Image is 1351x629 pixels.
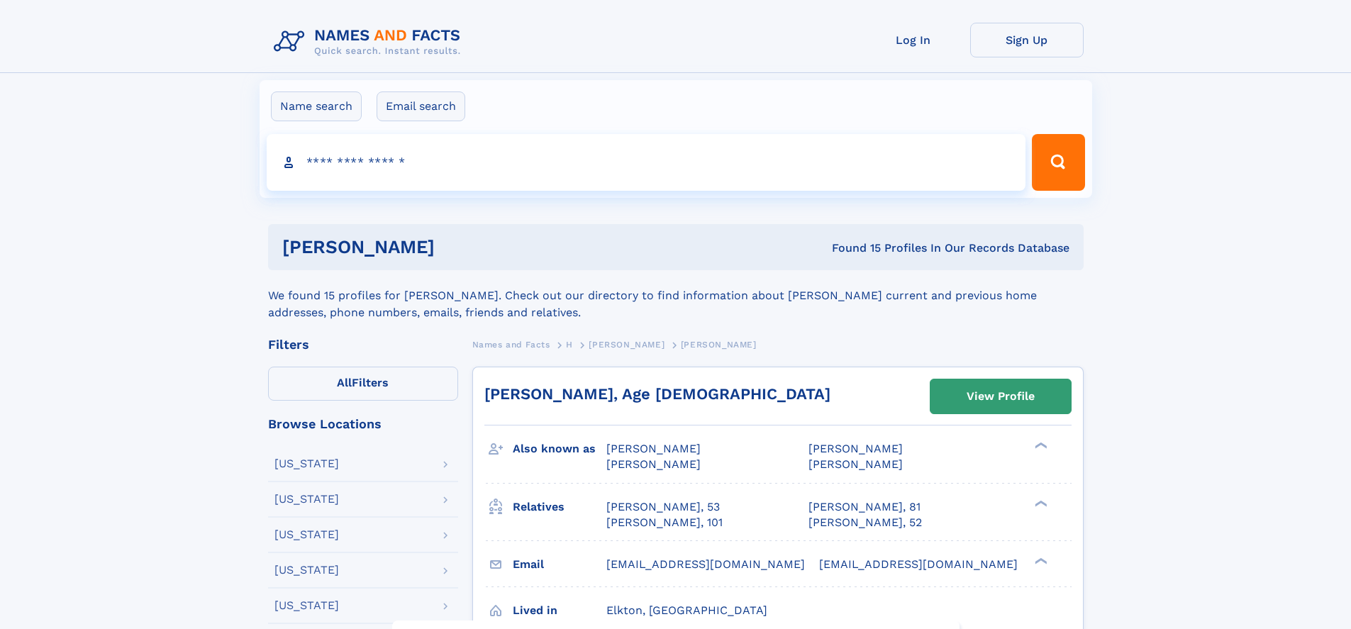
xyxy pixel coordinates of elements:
[606,515,723,530] a: [PERSON_NAME], 101
[513,495,606,519] h3: Relatives
[606,603,767,617] span: Elkton, [GEOGRAPHIC_DATA]
[633,240,1069,256] div: Found 15 Profiles In Our Records Database
[268,367,458,401] label: Filters
[930,379,1071,413] a: View Profile
[857,23,970,57] a: Log In
[274,458,339,469] div: [US_STATE]
[274,494,339,505] div: [US_STATE]
[1032,134,1084,191] button: Search Button
[274,564,339,576] div: [US_STATE]
[268,418,458,430] div: Browse Locations
[967,380,1035,413] div: View Profile
[970,23,1084,57] a: Sign Up
[606,442,701,455] span: [PERSON_NAME]
[808,499,921,515] a: [PERSON_NAME], 81
[1031,441,1048,450] div: ❯
[808,442,903,455] span: [PERSON_NAME]
[274,600,339,611] div: [US_STATE]
[808,515,922,530] a: [PERSON_NAME], 52
[268,338,458,351] div: Filters
[513,552,606,577] h3: Email
[267,134,1026,191] input: search input
[513,599,606,623] h3: Lived in
[566,340,573,350] span: H
[606,557,805,571] span: [EMAIL_ADDRESS][DOMAIN_NAME]
[606,457,701,471] span: [PERSON_NAME]
[513,437,606,461] h3: Also known as
[566,335,573,353] a: H
[808,457,903,471] span: [PERSON_NAME]
[589,335,665,353] a: [PERSON_NAME]
[819,557,1018,571] span: [EMAIL_ADDRESS][DOMAIN_NAME]
[268,23,472,61] img: Logo Names and Facts
[337,376,352,389] span: All
[681,340,757,350] span: [PERSON_NAME]
[472,335,550,353] a: Names and Facts
[589,340,665,350] span: [PERSON_NAME]
[271,91,362,121] label: Name search
[282,238,633,256] h1: [PERSON_NAME]
[377,91,465,121] label: Email search
[606,499,720,515] a: [PERSON_NAME], 53
[1031,499,1048,508] div: ❯
[268,270,1084,321] div: We found 15 profiles for [PERSON_NAME]. Check out our directory to find information about [PERSON...
[1031,556,1048,565] div: ❯
[484,385,830,403] a: [PERSON_NAME], Age [DEMOGRAPHIC_DATA]
[274,529,339,540] div: [US_STATE]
